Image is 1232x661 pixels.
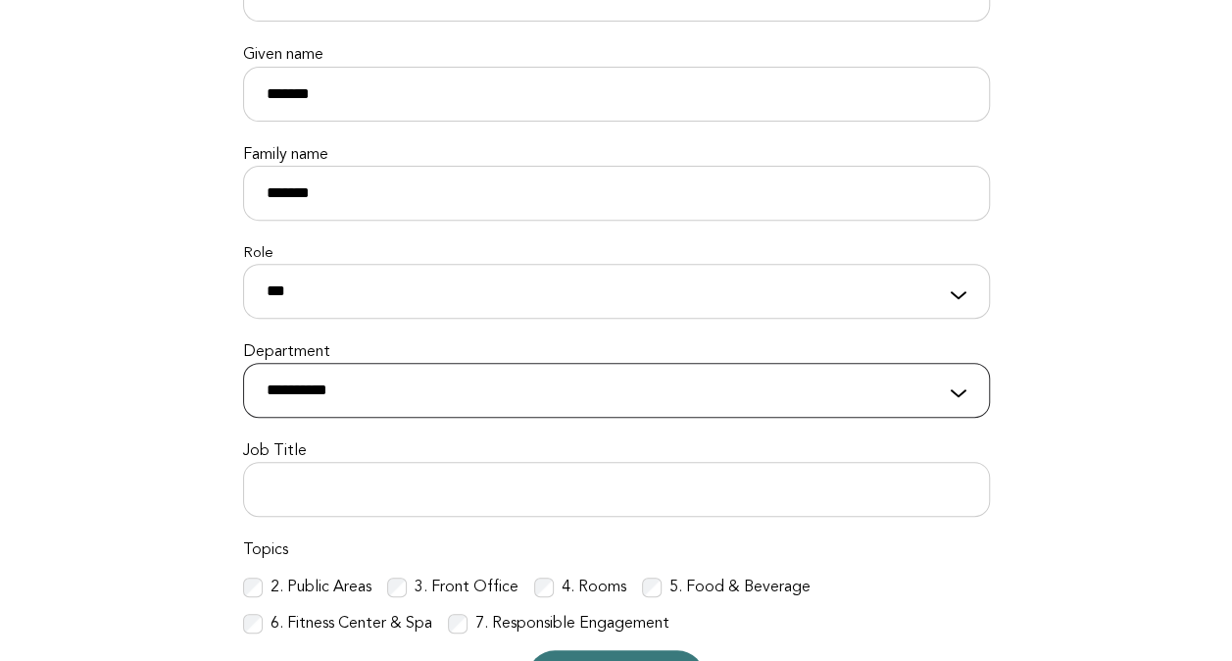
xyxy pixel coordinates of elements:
[415,578,518,598] label: 3. Front Office
[271,578,371,598] label: 2. Public Areas
[243,244,990,264] label: Role
[243,145,990,166] label: Family name
[271,614,432,635] label: 6. Fitness Center & Spa
[243,342,990,363] label: Department
[243,540,990,561] label: Topics
[669,578,811,598] label: 5. Food & Beverage
[243,441,990,462] label: Job Title
[243,45,990,66] label: Given name
[562,578,626,598] label: 4. Rooms
[475,614,669,635] label: 7. Responsible Engagement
